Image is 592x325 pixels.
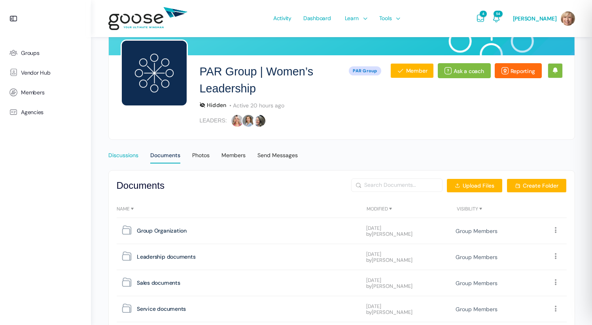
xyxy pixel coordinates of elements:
[446,178,503,193] a: Upload Files
[108,142,575,162] nav: Group menu
[137,252,366,262] a: Leadership documents
[366,251,381,257] span: [DATE]
[367,206,393,212] span: Modified
[117,206,135,212] span: Name
[4,43,87,63] a: Groups
[150,152,180,163] div: Documents
[200,102,227,108] span: Hidden
[21,50,40,56] span: Groups
[226,102,284,109] p: Active 20 hours ago
[4,83,87,102] a: Members
[137,278,366,288] a: Sales documents
[438,63,490,78] a: Ask a coach
[137,304,366,314] a: Service documents
[200,63,345,97] h2: PAR Group | Women’s Leadership
[494,11,503,17] span: 54
[253,114,266,128] img: Profile photo of Wendy Keneipp
[137,304,186,314] span: Service documents
[108,152,138,163] div: Discussions
[121,39,188,107] img: Group logo of PAR Group | Women’s Leadership
[352,179,442,191] input: Search Documents…
[192,152,210,163] div: Photos
[372,231,412,237] a: [PERSON_NAME]
[137,225,187,236] span: Group Organization
[200,117,227,125] h4: Leaders:
[366,283,456,290] span: by
[21,109,44,116] span: Agencies
[552,287,592,325] iframe: Chat Widget
[372,283,412,289] a: [PERSON_NAME]
[513,15,557,22] span: [PERSON_NAME]
[456,227,497,235] span: Group Members
[21,70,51,76] span: Vendor Hub
[495,63,542,78] a: Reporting
[366,303,381,309] span: [DATE]
[108,142,138,162] a: Discussions
[456,306,497,313] span: Group Members
[366,225,381,231] span: [DATE]
[150,142,180,162] a: Documents
[117,178,165,193] h2: Documents
[480,11,486,17] span: 4
[221,152,246,163] div: Members
[4,63,87,83] a: Vendor Hub
[372,309,412,316] a: [PERSON_NAME]
[242,114,255,128] img: Profile photo of Eliza Leder
[390,63,434,78] button: Member
[366,277,381,283] span: [DATE]
[221,142,246,162] a: Members
[372,257,412,263] a: [PERSON_NAME]
[457,206,483,212] span: Visibility
[137,252,195,262] span: Leadership documents
[349,66,381,75] span: PAR Group
[366,309,456,316] span: by
[4,102,87,122] a: Agencies
[257,142,298,162] a: Send Messages
[366,257,456,264] span: by
[456,280,497,287] span: Group Members
[137,278,180,288] span: Sales documents
[507,178,567,193] a: Create Folder
[21,89,44,96] span: Members
[192,142,210,162] a: Photos
[231,114,244,128] img: Profile photo of Chelsea Ryckis
[137,225,366,236] a: Group Organization
[366,231,456,238] span: by
[257,152,298,163] div: Send Messages
[456,254,497,261] span: Group Members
